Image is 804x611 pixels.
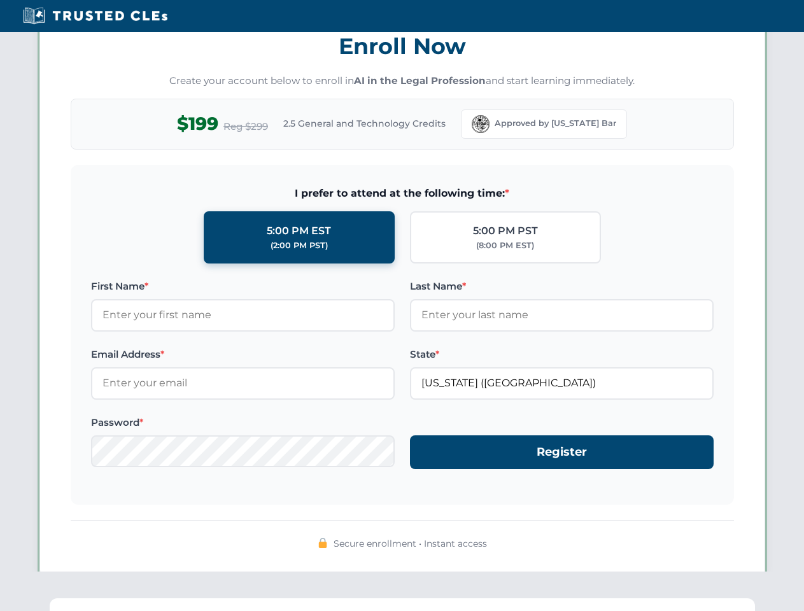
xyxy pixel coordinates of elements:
[410,347,714,362] label: State
[91,347,395,362] label: Email Address
[472,115,490,133] img: Florida Bar
[410,367,714,399] input: Florida (FL)
[71,74,734,88] p: Create your account below to enroll in and start learning immediately.
[271,239,328,252] div: (2:00 PM PST)
[495,117,616,130] span: Approved by [US_STATE] Bar
[91,367,395,399] input: Enter your email
[334,537,487,551] span: Secure enrollment • Instant access
[91,279,395,294] label: First Name
[476,239,534,252] div: (8:00 PM EST)
[19,6,171,25] img: Trusted CLEs
[410,435,714,469] button: Register
[267,223,331,239] div: 5:00 PM EST
[177,109,218,138] span: $199
[91,185,714,202] span: I prefer to attend at the following time:
[410,299,714,331] input: Enter your last name
[91,299,395,331] input: Enter your first name
[354,74,486,87] strong: AI in the Legal Profession
[71,26,734,66] h3: Enroll Now
[410,279,714,294] label: Last Name
[473,223,538,239] div: 5:00 PM PST
[223,119,268,134] span: Reg $299
[318,538,328,548] img: 🔒
[91,415,395,430] label: Password
[283,116,446,130] span: 2.5 General and Technology Credits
